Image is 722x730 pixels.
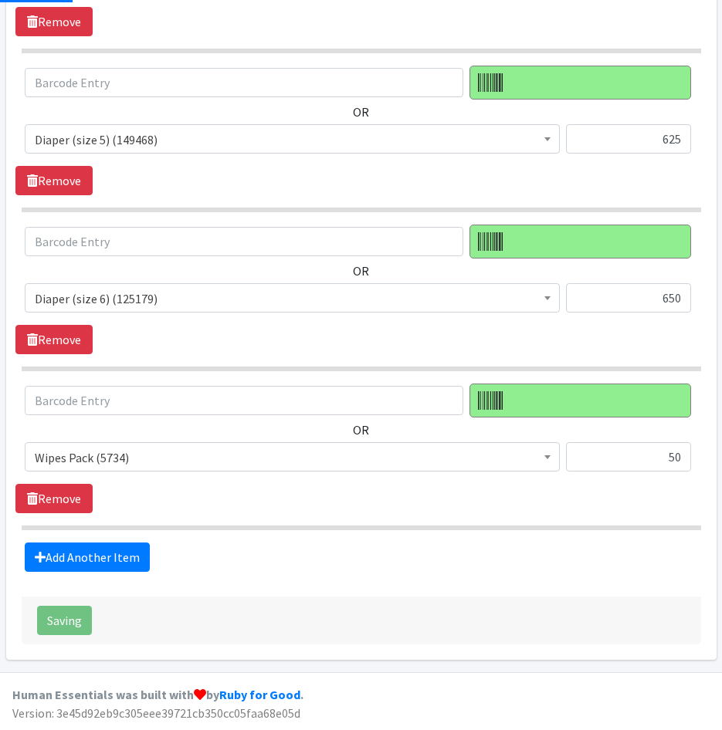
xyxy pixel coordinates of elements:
[15,7,93,36] a: Remove
[25,386,463,415] input: Barcode Entry
[35,129,550,150] span: Diaper (size 5) (149468)
[35,288,550,309] span: Diaper (size 6) (125179)
[25,283,560,313] span: Diaper (size 6) (125179)
[566,124,691,154] input: Quantity
[25,442,560,471] span: Wipes Pack (5734)
[566,283,691,313] input: Quantity
[15,484,93,513] a: Remove
[12,687,303,702] strong: Human Essentials was built with by .
[15,166,93,195] a: Remove
[25,124,560,154] span: Diaper (size 5) (149468)
[566,442,691,471] input: Quantity
[35,447,550,468] span: Wipes Pack (5734)
[25,542,150,572] a: Add Another Item
[353,262,369,280] label: OR
[25,68,463,97] input: Barcode Entry
[15,325,93,354] a: Remove
[25,227,463,256] input: Barcode Entry
[219,687,300,702] a: Ruby for Good
[353,103,369,121] label: OR
[12,705,300,721] span: Version: 3e45d92eb9c305eee39721cb350cc05faa68e05d
[353,421,369,439] label: OR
